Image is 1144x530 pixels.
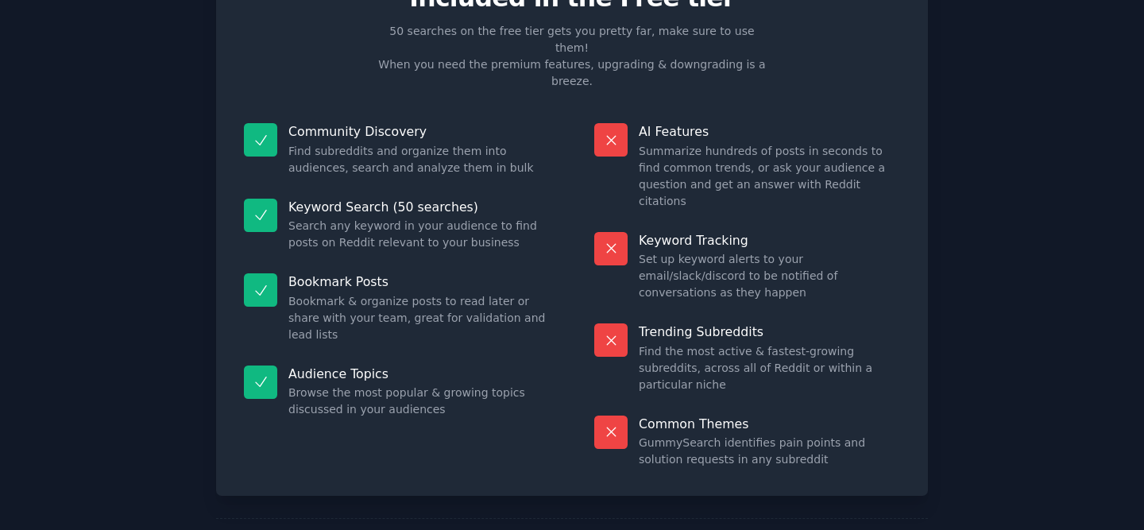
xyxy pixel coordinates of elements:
[639,323,900,340] p: Trending Subreddits
[288,143,550,176] dd: Find subreddits and organize them into audiences, search and analyze them in bulk
[372,23,772,90] p: 50 searches on the free tier gets you pretty far, make sure to use them! When you need the premiu...
[639,435,900,468] dd: GummySearch identifies pain points and solution requests in any subreddit
[288,385,550,418] dd: Browse the most popular & growing topics discussed in your audiences
[288,218,550,251] dd: Search any keyword in your audience to find posts on Reddit relevant to your business
[288,273,550,290] p: Bookmark Posts
[288,366,550,382] p: Audience Topics
[288,199,550,215] p: Keyword Search (50 searches)
[639,123,900,140] p: AI Features
[639,343,900,393] dd: Find the most active & fastest-growing subreddits, across all of Reddit or within a particular niche
[639,416,900,432] p: Common Themes
[639,143,900,210] dd: Summarize hundreds of posts in seconds to find common trends, or ask your audience a question and...
[639,232,900,249] p: Keyword Tracking
[288,123,550,140] p: Community Discovery
[288,293,550,343] dd: Bookmark & organize posts to read later or share with your team, great for validation and lead lists
[639,251,900,301] dd: Set up keyword alerts to your email/slack/discord to be notified of conversations as they happen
